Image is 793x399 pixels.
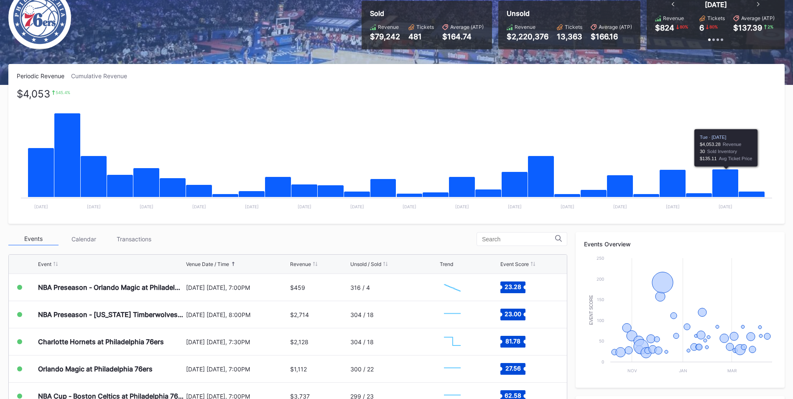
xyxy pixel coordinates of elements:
div: $1,112 [290,366,307,373]
div: Charlotte Hornets at Philadelphia 76ers [38,338,164,346]
svg: Chart title [440,304,465,325]
div: Cumulative Revenue [71,72,134,79]
text: [DATE] [666,204,680,209]
svg: Chart title [584,254,776,379]
text: 150 [597,297,604,302]
text: 23.00 [505,310,521,317]
text: Jan [679,368,687,373]
div: 80 % [709,23,719,30]
text: [DATE] [140,204,153,209]
div: Revenue [290,261,311,267]
div: $2,128 [290,338,309,345]
div: Venue Date / Time [186,261,229,267]
text: 200 [597,276,604,281]
div: Events [8,233,59,246]
div: Events Overview [584,240,776,248]
div: Average (ATP) [599,24,632,30]
div: Average (ATP) [741,15,775,21]
div: $2,220,376 [507,32,548,41]
text: [DATE] [298,204,311,209]
div: 481 [408,32,434,41]
div: 304 / 18 [350,338,374,345]
text: Mar [727,368,737,373]
text: [DATE] [455,204,469,209]
text: [DATE] [508,204,522,209]
input: Search [482,236,555,243]
text: [DATE] [403,204,416,209]
div: Periodic Revenue [17,72,71,79]
div: Event Score [500,261,529,267]
div: $459 [290,284,305,291]
svg: Chart title [440,358,465,379]
div: Average (ATP) [450,24,484,30]
div: Trend [440,261,453,267]
div: Calendar [59,233,109,246]
svg: Chart title [17,90,776,215]
text: [DATE] [350,204,364,209]
text: 250 [597,256,604,261]
text: [DATE] [192,204,206,209]
text: 81.78 [505,338,520,345]
div: $2,714 [290,311,309,318]
div: Revenue [515,24,535,30]
text: [DATE] [561,204,574,209]
text: [DATE] [719,204,732,209]
text: [DATE] [613,204,627,209]
svg: Chart title [440,331,465,352]
text: 27.56 [505,365,520,372]
text: 23.28 [505,283,521,290]
div: Tickets [565,24,582,30]
div: NBA Preseason - Orlando Magic at Philadelphia 76ers [38,283,184,292]
div: $137.39 [733,23,762,32]
div: Tickets [707,15,725,21]
div: [DATE] [DATE], 7:30PM [186,338,288,345]
div: NBA Preseason - [US_STATE] Timberwolves at Philadelphia 76ers [38,310,184,319]
div: $164.74 [442,32,484,41]
svg: Chart title [440,277,465,298]
div: 6 [699,23,704,32]
div: Revenue [378,24,399,30]
text: [DATE] [34,204,48,209]
text: 62.58 [505,392,521,399]
div: 304 / 18 [350,311,374,318]
div: 2 % [767,23,774,30]
div: 13,363 [557,32,582,41]
div: Unsold [507,9,632,18]
div: 316 / 4 [350,284,370,291]
div: Sold [370,9,484,18]
div: $79,242 [370,32,400,41]
div: Revenue [663,15,684,21]
text: Event Score [589,295,594,325]
div: $824 [655,23,674,32]
text: Nov [627,368,637,373]
div: Event [38,261,51,267]
div: Transactions [109,233,159,246]
text: [DATE] [87,204,101,209]
div: 545.4 % [56,90,70,95]
div: [DATE] [DATE], 8:00PM [186,311,288,318]
div: [DATE] [DATE], 7:00PM [186,284,288,291]
div: $166.16 [591,32,632,41]
div: $4,053 [17,90,50,98]
div: Tickets [416,24,434,30]
text: 100 [597,318,604,323]
text: 50 [599,338,604,343]
div: [DATE] [DATE], 7:00PM [186,366,288,373]
text: 0 [602,359,604,364]
div: Unsold / Sold [350,261,381,267]
div: [DATE] [705,0,727,9]
div: 80 % [679,23,689,30]
text: [DATE] [245,204,259,209]
div: 300 / 22 [350,366,374,373]
div: Orlando Magic at Philadelphia 76ers [38,365,153,373]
